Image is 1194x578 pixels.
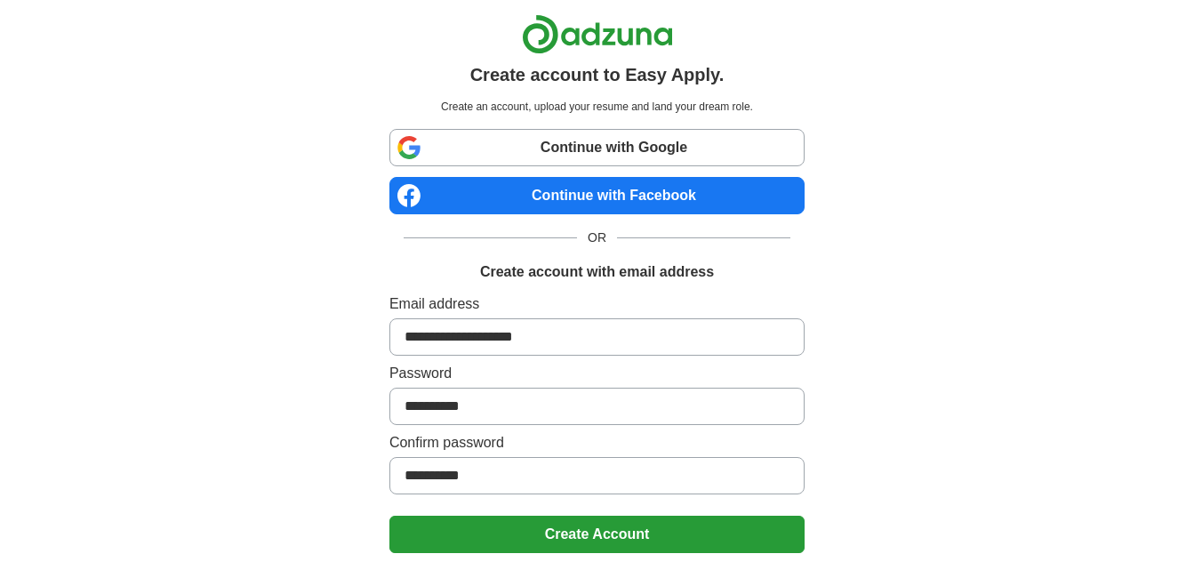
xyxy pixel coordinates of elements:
[480,261,714,283] h1: Create account with email address
[389,363,805,384] label: Password
[577,229,617,247] span: OR
[389,177,805,214] a: Continue with Facebook
[389,432,805,454] label: Confirm password
[389,129,805,166] a: Continue with Google
[522,14,673,54] img: Adzuna logo
[389,516,805,553] button: Create Account
[393,99,801,115] p: Create an account, upload your resume and land your dream role.
[389,293,805,315] label: Email address
[470,61,725,88] h1: Create account to Easy Apply.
